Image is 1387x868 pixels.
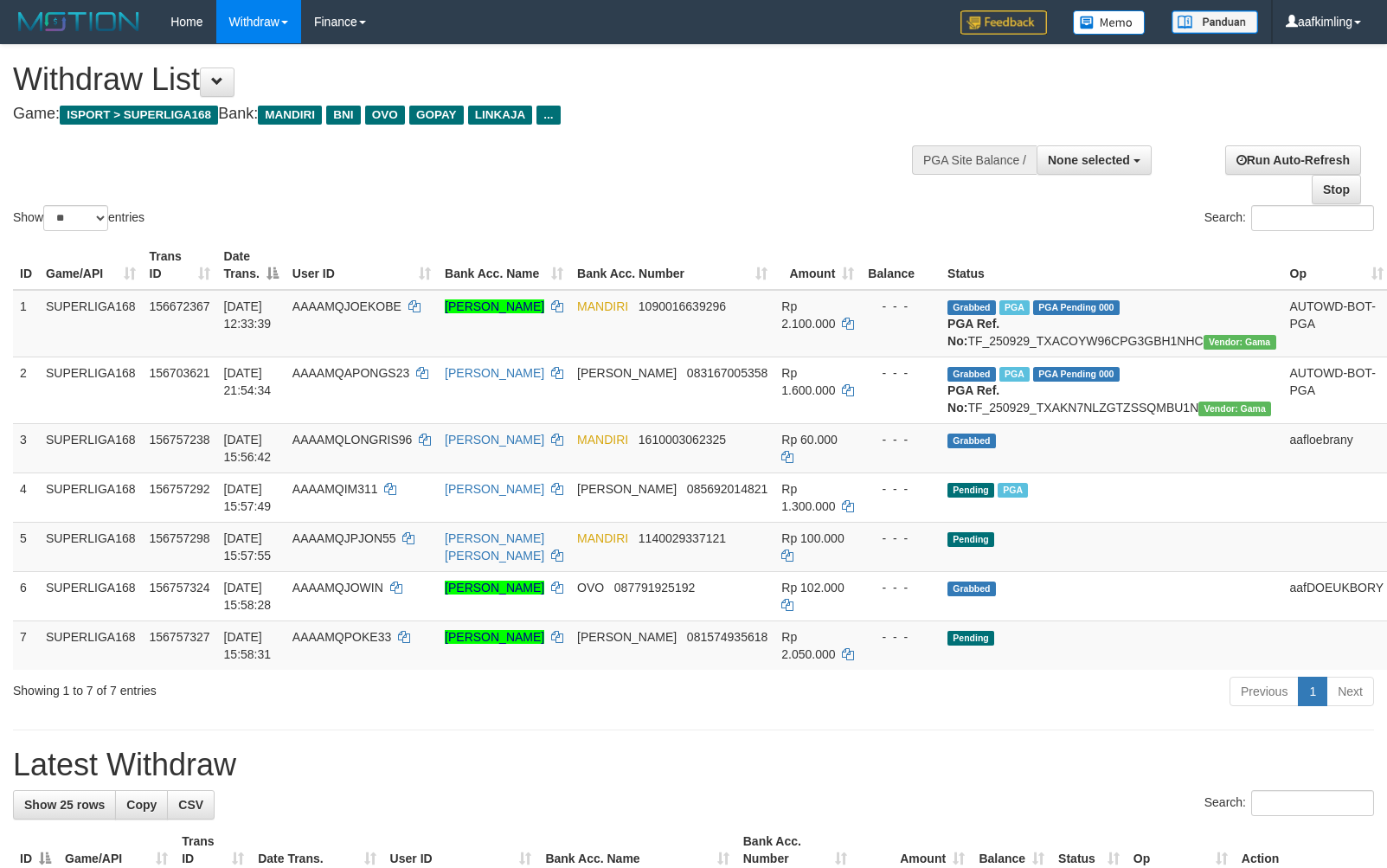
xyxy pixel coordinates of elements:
a: [PERSON_NAME] [PERSON_NAME] [445,531,544,563]
span: Marked by aafchhiseyha [999,367,1030,382]
input: Search: [1251,205,1374,231]
div: - - - [868,628,934,646]
span: [DATE] 15:57:49 [224,482,272,513]
span: Pending [947,631,994,646]
span: [PERSON_NAME] [577,366,677,380]
th: Bank Acc. Name: activate to sort column ascending [438,241,570,290]
span: 156703621 [150,366,210,380]
td: 7 [13,620,39,670]
span: [PERSON_NAME] [577,482,677,496]
td: 5 [13,522,39,571]
a: Stop [1312,175,1361,204]
a: CSV [167,790,215,820]
span: 156757324 [150,581,210,595]
a: Next [1326,677,1374,706]
span: 156757292 [150,482,210,496]
td: SUPERLIGA168 [39,571,143,620]
span: 156672367 [150,299,210,313]
span: AAAAMQJPJON55 [292,531,396,545]
span: Marked by aafsengchandara [999,300,1030,315]
label: Show entries [13,205,144,231]
select: Showentries [43,205,108,231]
span: AAAAMQIM311 [292,482,378,496]
b: PGA Ref. No: [947,383,999,415]
span: [DATE] 15:58:28 [224,581,272,612]
span: PGA Pending [1033,300,1120,315]
span: Pending [947,532,994,547]
label: Search: [1204,205,1374,231]
td: 6 [13,571,39,620]
th: Amount: activate to sort column ascending [774,241,861,290]
span: Copy 081574935618 to clipboard [687,630,767,644]
th: Game/API: activate to sort column ascending [39,241,143,290]
span: Copy 1140029337121 to clipboard [639,531,726,545]
a: Copy [115,790,168,820]
span: BNI [326,106,360,125]
div: - - - [868,530,934,547]
span: MANDIRI [258,106,322,125]
span: Rp 2.100.000 [781,299,835,331]
span: Grabbed [947,300,996,315]
th: ID [13,241,39,290]
td: SUPERLIGA168 [39,473,143,522]
span: None selected [1048,153,1130,167]
span: ISPORT > SUPERLIGA168 [60,106,218,125]
span: Rp 2.050.000 [781,630,835,661]
div: - - - [868,298,934,315]
a: Show 25 rows [13,790,116,820]
span: [DATE] 15:56:42 [224,433,272,464]
th: Date Trans.: activate to sort column descending [217,241,286,290]
th: Status [941,241,1282,290]
label: Search: [1204,790,1374,816]
a: Run Auto-Refresh [1225,145,1361,175]
div: - - - [868,480,934,498]
span: GOPAY [409,106,464,125]
div: Showing 1 to 7 of 7 entries [13,675,565,699]
span: 156757238 [150,433,210,447]
span: MANDIRI [577,433,628,447]
span: [DATE] 12:33:39 [224,299,272,331]
span: Copy 1610003062325 to clipboard [639,433,726,447]
span: [DATE] 15:58:31 [224,630,272,661]
div: - - - [868,364,934,382]
h4: Game: Bank: [13,106,908,123]
span: OVO [365,106,405,125]
span: AAAAMQJOEKOBE [292,299,401,313]
td: TF_250929_TXAKN7NLZGTZSSQMBU1N [941,357,1282,423]
span: MANDIRI [577,531,628,545]
a: [PERSON_NAME] [445,482,544,496]
td: 2 [13,357,39,423]
td: SUPERLIGA168 [39,423,143,473]
a: [PERSON_NAME] [445,581,544,595]
span: Vendor URL: https://trx31.1velocity.biz [1198,402,1271,416]
button: None selected [1037,145,1152,175]
img: MOTION_logo.png [13,9,144,35]
td: 3 [13,423,39,473]
img: Feedback.jpg [960,10,1047,35]
span: AAAAMQLONGRIS96 [292,433,413,447]
span: Vendor URL: https://trx31.1velocity.biz [1204,335,1276,350]
span: 156757327 [150,630,210,644]
a: Previous [1230,677,1299,706]
span: Rp 1.600.000 [781,366,835,397]
span: CSV [178,798,203,812]
h1: Withdraw List [13,62,908,97]
th: Bank Acc. Number: activate to sort column ascending [570,241,774,290]
span: [DATE] 15:57:55 [224,531,272,563]
span: Rp 60.000 [781,433,838,447]
span: Show 25 rows [24,798,105,812]
h1: Latest Withdraw [13,748,1374,782]
span: OVO [577,581,604,595]
span: Grabbed [947,434,996,448]
span: Copy [126,798,157,812]
td: SUPERLIGA168 [39,522,143,571]
span: Marked by aafsoumeymey [998,483,1028,498]
div: - - - [868,431,934,448]
a: [PERSON_NAME] [445,366,544,380]
a: [PERSON_NAME] [445,299,544,313]
span: Copy 083167005358 to clipboard [687,366,767,380]
img: panduan.png [1172,10,1258,34]
span: LINKAJA [468,106,533,125]
span: AAAAMQPOKE33 [292,630,391,644]
span: Rp 1.300.000 [781,482,835,513]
